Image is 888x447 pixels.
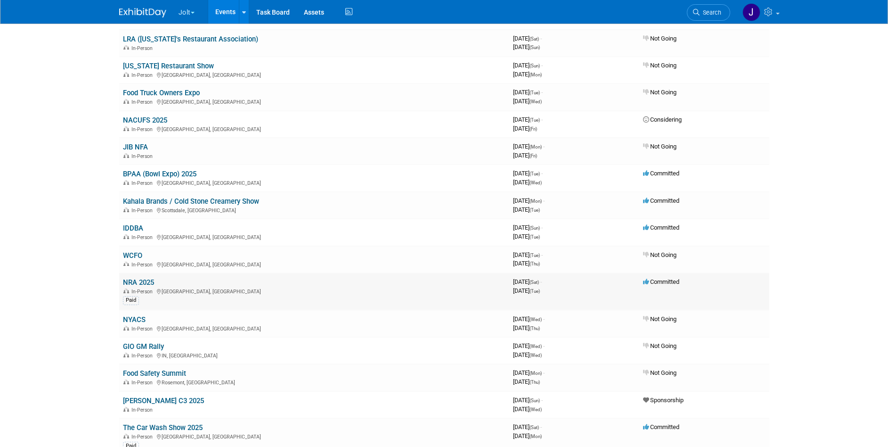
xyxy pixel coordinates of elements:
span: [DATE] [513,71,542,78]
span: [DATE] [513,224,543,231]
span: (Sun) [530,398,540,403]
div: [GEOGRAPHIC_DATA], [GEOGRAPHIC_DATA] [123,287,505,295]
a: IDDBA [123,224,143,232]
span: Sponsorship [643,397,684,404]
span: (Thu) [530,261,540,266]
span: - [540,35,542,42]
span: Not Going [643,143,676,150]
span: - [543,315,545,323]
a: BPAA (Bowl Expo) 2025 [123,170,196,178]
span: [DATE] [513,378,540,385]
span: [DATE] [513,351,542,358]
span: - [540,278,542,285]
div: [GEOGRAPHIC_DATA], [GEOGRAPHIC_DATA] [123,324,505,332]
div: [GEOGRAPHIC_DATA], [GEOGRAPHIC_DATA] [123,125,505,132]
span: In-Person [131,180,155,186]
span: Committed [643,197,679,204]
img: Jeff Eltringham [742,3,760,21]
span: [DATE] [513,206,540,213]
a: [PERSON_NAME] C3 2025 [123,397,204,405]
span: (Wed) [530,353,542,358]
span: Not Going [643,62,676,69]
span: (Mon) [530,371,542,376]
span: (Wed) [530,317,542,322]
span: (Wed) [530,407,542,412]
span: - [541,397,543,404]
img: In-Person Event [123,234,129,239]
img: In-Person Event [123,99,129,104]
img: In-Person Event [123,126,129,131]
span: In-Person [131,262,155,268]
img: In-Person Event [123,207,129,212]
span: [DATE] [513,170,543,177]
div: [GEOGRAPHIC_DATA], [GEOGRAPHIC_DATA] [123,432,505,440]
span: (Wed) [530,99,542,104]
img: In-Person Event [123,153,129,158]
span: [DATE] [513,152,537,159]
span: (Mon) [530,199,542,204]
img: In-Person Event [123,353,129,357]
span: [DATE] [513,324,540,331]
div: Rosemont, [GEOGRAPHIC_DATA] [123,378,505,386]
a: Food Truck Owners Expo [123,89,200,97]
span: (Mon) [530,434,542,439]
a: Search [687,4,730,21]
span: (Sun) [530,225,540,231]
span: [DATE] [513,278,542,285]
span: Committed [643,224,679,231]
a: NRA 2025 [123,278,154,287]
img: In-Person Event [123,434,129,439]
span: - [541,251,543,258]
span: Not Going [643,35,676,42]
span: [DATE] [513,179,542,186]
span: (Sat) [530,425,539,430]
img: In-Person Event [123,326,129,331]
img: In-Person Event [123,262,129,266]
span: Not Going [643,369,676,376]
span: In-Person [131,289,155,295]
img: In-Person Event [123,289,129,293]
div: [GEOGRAPHIC_DATA], [GEOGRAPHIC_DATA] [123,71,505,78]
div: [GEOGRAPHIC_DATA], [GEOGRAPHIC_DATA] [123,233,505,240]
span: Not Going [643,89,676,96]
span: In-Person [131,45,155,51]
span: - [541,116,543,123]
span: In-Person [131,353,155,359]
span: - [543,342,545,349]
span: [DATE] [513,251,543,258]
span: (Thu) [530,326,540,331]
span: [DATE] [513,116,543,123]
span: [DATE] [513,62,543,69]
span: [DATE] [513,197,545,204]
img: In-Person Event [123,72,129,77]
span: [DATE] [513,89,543,96]
span: (Fri) [530,126,537,132]
div: Paid [123,296,139,305]
span: - [541,89,543,96]
span: (Tue) [530,234,540,240]
span: (Tue) [530,171,540,176]
span: Considering [643,116,682,123]
div: [GEOGRAPHIC_DATA], [GEOGRAPHIC_DATA] [123,98,505,105]
span: In-Person [131,407,155,413]
a: Food Safety Summit [123,369,186,378]
span: Search [700,9,721,16]
span: [DATE] [513,397,543,404]
div: Scottsdale, [GEOGRAPHIC_DATA] [123,206,505,214]
span: (Mon) [530,72,542,77]
span: In-Person [131,326,155,332]
span: - [541,62,543,69]
span: [DATE] [513,233,540,240]
span: (Sun) [530,63,540,68]
span: - [541,224,543,231]
span: In-Person [131,380,155,386]
img: In-Person Event [123,180,129,185]
div: [GEOGRAPHIC_DATA], [GEOGRAPHIC_DATA] [123,260,505,268]
span: - [543,197,545,204]
span: (Tue) [530,289,540,294]
span: [DATE] [513,369,545,376]
div: [GEOGRAPHIC_DATA], [GEOGRAPHIC_DATA] [123,179,505,186]
span: In-Person [131,126,155,132]
span: In-Person [131,72,155,78]
span: [DATE] [513,406,542,413]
